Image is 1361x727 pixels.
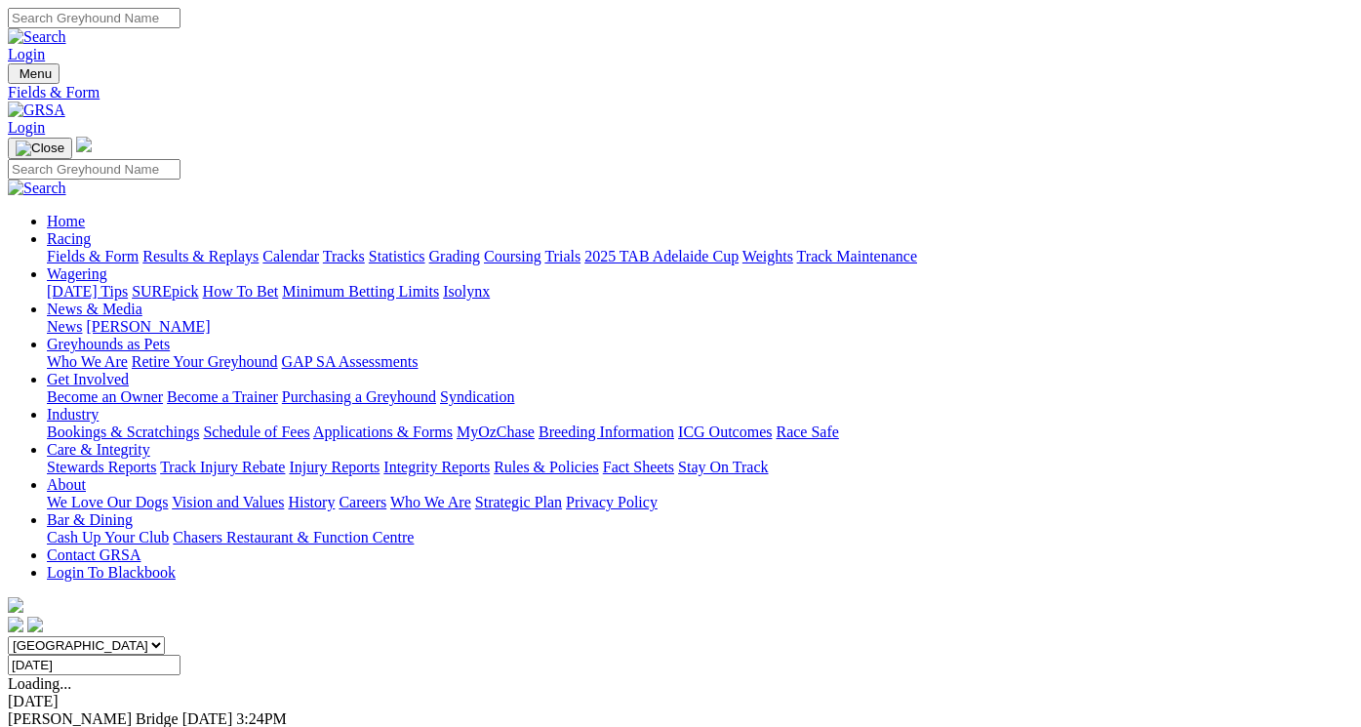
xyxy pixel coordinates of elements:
a: Care & Integrity [47,441,150,458]
a: Results & Replays [142,248,259,264]
a: History [288,494,335,510]
a: News [47,318,82,335]
div: Wagering [47,283,1353,301]
div: Care & Integrity [47,459,1353,476]
a: Wagering [47,265,107,282]
a: Privacy Policy [566,494,658,510]
a: Purchasing a Greyhound [282,388,436,405]
a: Strategic Plan [475,494,562,510]
input: Select date [8,655,180,675]
div: Racing [47,248,1353,265]
a: Fields & Form [8,84,1353,101]
div: Greyhounds as Pets [47,353,1353,371]
a: Login [8,46,45,62]
a: Injury Reports [289,459,380,475]
a: Become an Owner [47,388,163,405]
a: News & Media [47,301,142,317]
a: Tracks [323,248,365,264]
a: Isolynx [443,283,490,300]
div: News & Media [47,318,1353,336]
img: logo-grsa-white.png [8,597,23,613]
a: Login To Blackbook [47,564,176,581]
a: Get Involved [47,371,129,387]
a: Statistics [369,248,425,264]
img: GRSA [8,101,65,119]
span: 3:24PM [236,710,287,727]
a: Fields & Form [47,248,139,264]
a: [PERSON_NAME] [86,318,210,335]
img: facebook.svg [8,617,23,632]
button: Toggle navigation [8,138,72,159]
input: Search [8,8,180,28]
a: Applications & Forms [313,424,453,440]
a: Track Injury Rebate [160,459,285,475]
a: Trials [544,248,580,264]
a: Chasers Restaurant & Function Centre [173,529,414,545]
a: 2025 TAB Adelaide Cup [584,248,739,264]
a: Cash Up Your Club [47,529,169,545]
a: Become a Trainer [167,388,278,405]
a: ICG Outcomes [678,424,772,440]
a: Vision and Values [172,494,284,510]
a: Bookings & Scratchings [47,424,199,440]
a: Bar & Dining [47,511,133,528]
div: Industry [47,424,1353,441]
a: [DATE] Tips [47,283,128,300]
a: Integrity Reports [383,459,490,475]
a: Minimum Betting Limits [282,283,439,300]
a: Calendar [262,248,319,264]
a: Login [8,119,45,136]
a: Who We Are [47,353,128,370]
a: Greyhounds as Pets [47,336,170,352]
span: Menu [20,66,52,81]
a: Home [47,213,85,229]
a: How To Bet [203,283,279,300]
a: SUREpick [132,283,198,300]
a: Rules & Policies [494,459,599,475]
a: Coursing [484,248,541,264]
input: Search [8,159,180,180]
button: Toggle navigation [8,63,60,84]
a: GAP SA Assessments [282,353,419,370]
a: Grading [429,248,480,264]
a: Racing [47,230,91,247]
img: Search [8,180,66,197]
a: Breeding Information [539,424,674,440]
div: Bar & Dining [47,529,1353,546]
img: Close [16,141,64,156]
a: About [47,476,86,493]
img: twitter.svg [27,617,43,632]
a: Stewards Reports [47,459,156,475]
a: Retire Your Greyhound [132,353,278,370]
a: MyOzChase [457,424,535,440]
a: Industry [47,406,99,423]
div: Get Involved [47,388,1353,406]
a: Who We Are [390,494,471,510]
img: logo-grsa-white.png [76,137,92,152]
span: Loading... [8,675,71,692]
a: We Love Our Dogs [47,494,168,510]
a: Weights [742,248,793,264]
a: Fact Sheets [603,459,674,475]
a: Careers [339,494,386,510]
span: [DATE] [182,710,233,727]
span: [PERSON_NAME] Bridge [8,710,179,727]
div: [DATE] [8,693,1353,710]
a: Syndication [440,388,514,405]
a: Schedule of Fees [203,424,309,440]
div: About [47,494,1353,511]
img: Search [8,28,66,46]
a: Stay On Track [678,459,768,475]
a: Race Safe [776,424,838,440]
a: Contact GRSA [47,546,140,563]
a: Track Maintenance [797,248,917,264]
